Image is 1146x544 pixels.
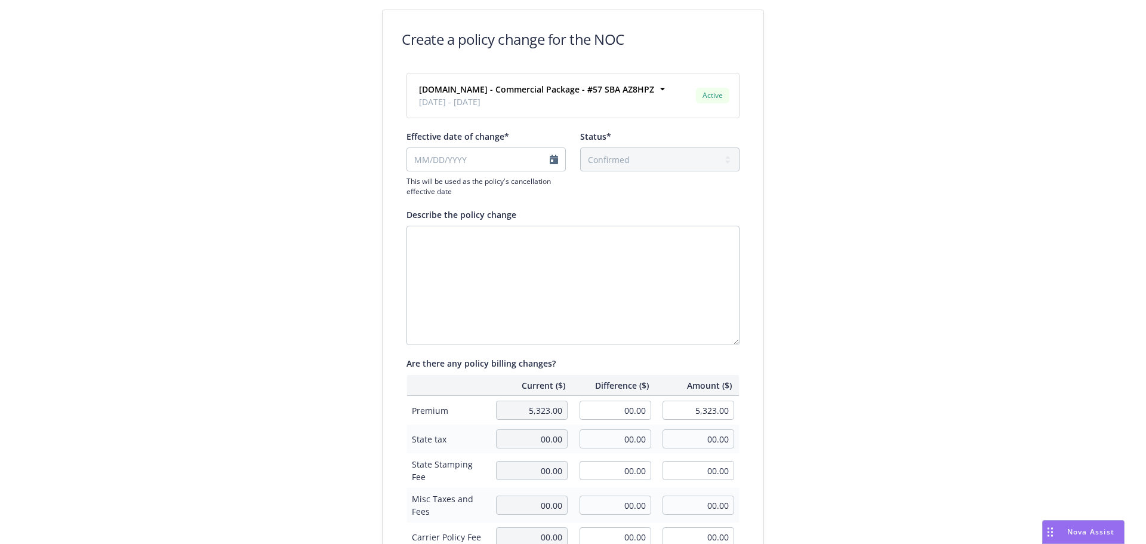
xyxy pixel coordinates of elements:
input: MM/DD/YYYY [406,147,566,171]
span: Amount ($) [663,379,732,392]
span: Current ($) [496,379,565,392]
span: State tax [412,433,484,445]
span: Nova Assist [1067,527,1114,537]
span: Status* [580,131,611,142]
span: [DATE] - [DATE] [419,96,654,108]
span: Carrier Policy Fee [412,531,484,543]
div: Drag to move [1043,521,1058,543]
span: Active [701,90,725,101]
h1: Create a policy change for the NOC [402,29,624,49]
span: This will be used as the policy's cancellation effective date [406,176,566,196]
span: Describe the policy change [406,209,516,220]
button: Nova Assist [1042,520,1125,544]
span: Difference ($) [580,379,649,392]
span: Are there any policy billing changes? [406,358,556,369]
span: Premium [412,404,484,417]
span: Effective date of change* [406,131,509,142]
span: State Stamping Fee [412,458,484,483]
strong: [DOMAIN_NAME] - Commercial Package - #57 SBA AZ8HPZ [419,84,654,95]
span: Misc Taxes and Fees [412,493,484,518]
